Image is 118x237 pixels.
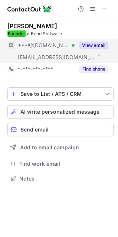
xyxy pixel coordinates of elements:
[20,145,79,150] span: Add to email campaign
[18,54,95,61] span: [EMAIL_ADDRESS][DOMAIN_NAME]
[20,127,49,133] span: Send email
[20,109,99,115] span: AI write personalized message
[7,30,114,37] div: at Bend Software
[19,160,111,167] span: Find work email
[7,4,52,13] img: ContactOut v5.3.10
[7,173,114,184] button: Notes
[19,175,111,182] span: Notes
[7,141,114,154] button: Add to email campaign
[7,30,26,37] em: Founder
[79,42,108,49] button: Reveal Button
[7,123,114,136] button: Send email
[7,22,57,30] div: [PERSON_NAME]
[20,91,101,97] div: Save to List / ATS / CRM
[7,105,114,118] button: AI write personalized message
[79,65,108,73] button: Reveal Button
[7,87,114,101] button: save-profile-one-click
[18,42,69,49] span: ***@[DOMAIN_NAME]
[7,159,114,169] button: Find work email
